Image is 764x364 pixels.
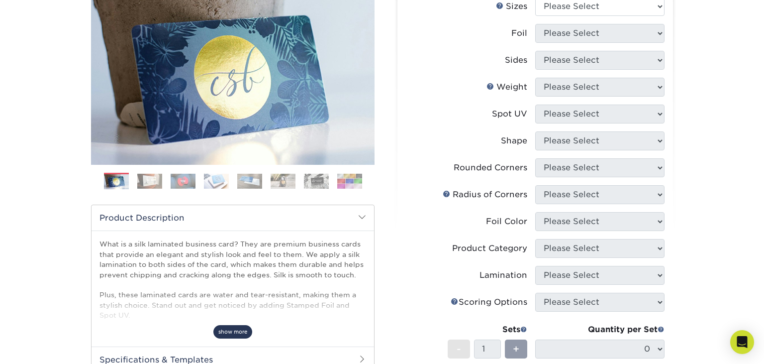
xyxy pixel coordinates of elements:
h2: Product Description [92,205,374,231]
div: Weight [486,81,527,93]
img: Business Cards 04 [204,174,229,189]
img: Business Cards 08 [337,174,362,189]
div: Sides [505,54,527,66]
span: show more [213,325,252,339]
div: Spot UV [492,108,527,120]
div: Radius of Corners [443,189,527,201]
div: Foil Color [486,216,527,228]
span: + [513,342,519,357]
div: Product Category [452,243,527,254]
div: Lamination [479,269,527,281]
div: Scoring Options [451,296,527,308]
img: Business Cards 05 [237,174,262,189]
img: Business Cards 01 [104,169,129,194]
img: Business Cards 07 [304,174,329,189]
img: Business Cards 06 [271,174,295,189]
div: Rounded Corners [454,162,527,174]
div: Foil [511,27,527,39]
div: Quantity per Set [535,324,665,336]
div: Sizes [496,0,527,12]
div: Sets [448,324,527,336]
img: Business Cards 03 [171,174,195,189]
div: Shape [501,135,527,147]
img: Business Cards 02 [137,174,162,189]
div: Open Intercom Messenger [730,330,754,354]
span: - [457,342,461,357]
